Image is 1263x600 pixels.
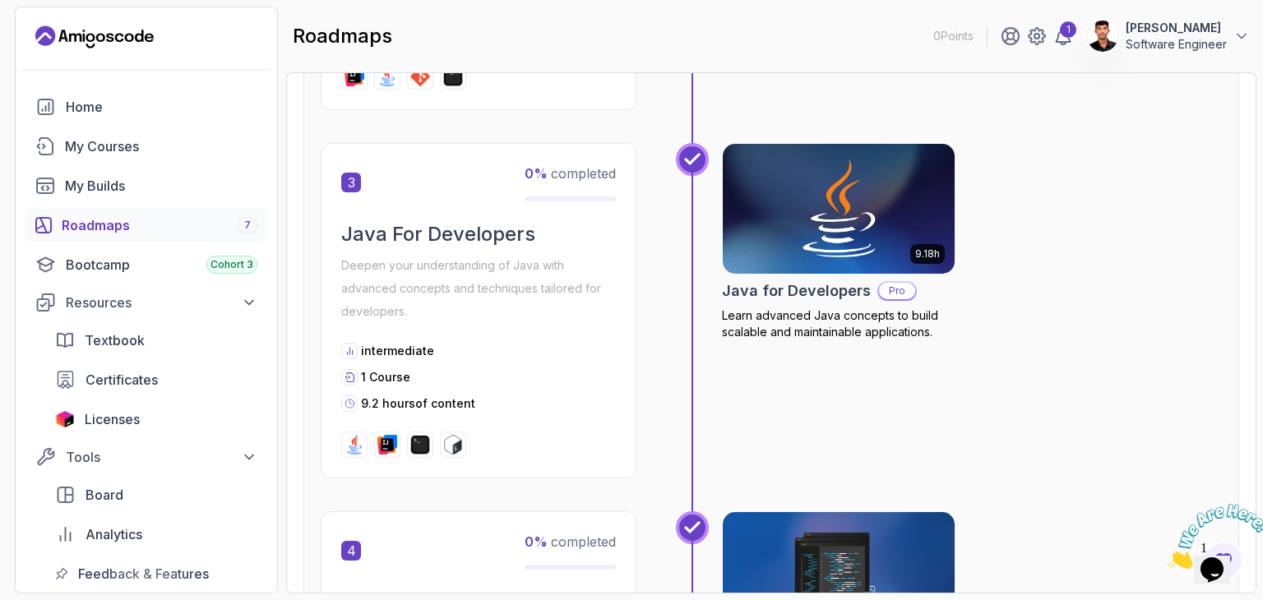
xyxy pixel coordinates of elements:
span: Feedback & Features [78,564,209,584]
h2: roadmaps [293,23,392,49]
p: Pro [879,283,915,299]
p: Software Engineer [1126,36,1227,53]
p: 0 Points [933,28,974,44]
span: completed [525,533,616,550]
span: 7 [244,219,251,232]
p: [PERSON_NAME] [1126,20,1227,36]
p: 9.2 hours of content [361,395,475,412]
a: courses [25,130,267,163]
span: 4 [341,541,361,561]
a: board [45,478,267,511]
span: Board [86,485,123,505]
img: bash logo [443,435,463,455]
a: textbook [45,324,267,357]
a: Java for Developers card9.18hJava for DevelopersProLearn advanced Java concepts to build scalable... [722,143,955,340]
div: 1 [1060,21,1076,38]
a: licenses [45,403,267,436]
button: user profile image[PERSON_NAME]Software Engineer [1086,20,1250,53]
img: git logo [410,67,430,86]
a: home [25,90,267,123]
a: certificates [45,363,267,396]
button: Resources [25,288,267,317]
div: My Builds [65,176,257,196]
a: bootcamp [25,248,267,281]
img: jetbrains icon [55,411,75,427]
img: terminal logo [443,67,463,86]
span: 0 % [525,533,548,550]
div: My Courses [65,136,257,156]
span: Cohort 3 [210,258,253,271]
img: terminal logo [410,435,430,455]
p: Learn advanced Java concepts to build scalable and maintainable applications. [722,307,955,340]
span: Licenses [85,409,140,429]
img: Java for Developers card [717,141,960,277]
h2: Java For Developers [341,221,616,247]
img: Chat attention grabber [7,7,109,72]
a: 1 [1053,26,1073,46]
div: Roadmaps [62,215,257,235]
a: Landing page [35,24,154,50]
p: intermediate [361,343,434,359]
span: 1 Course [361,370,410,384]
p: 9.18h [915,247,940,261]
h2: Java for Developers [722,279,871,302]
div: Bootcamp [66,255,257,275]
span: completed [525,165,616,182]
a: feedback [45,557,267,590]
img: intellij logo [345,67,364,86]
span: 0 % [525,165,548,182]
a: analytics [45,518,267,551]
div: Home [66,97,257,117]
a: builds [25,169,267,202]
div: Resources [66,293,257,312]
button: Tools [25,442,267,472]
iframe: chat widget [1161,497,1263,575]
span: 3 [341,173,361,192]
span: Textbook [85,330,145,350]
img: java logo [377,67,397,86]
span: 1 [7,7,13,21]
div: Tools [66,447,257,467]
p: Deepen your understanding of Java with advanced concepts and techniques tailored for developers. [341,254,616,323]
a: roadmaps [25,209,267,242]
img: intellij logo [377,435,397,455]
img: java logo [345,435,364,455]
img: user profile image [1087,21,1118,52]
span: Analytics [86,524,142,544]
span: Certificates [86,370,158,390]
